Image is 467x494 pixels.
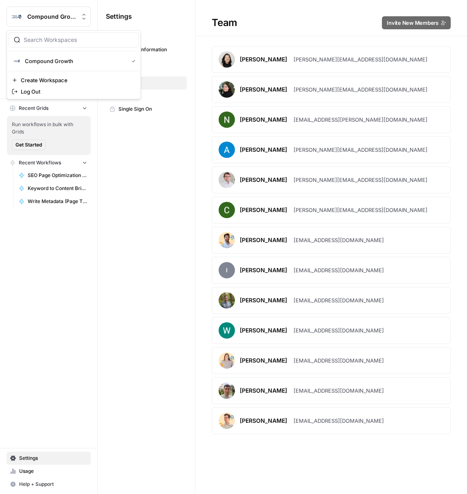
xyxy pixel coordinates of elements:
div: [EMAIL_ADDRESS][DOMAIN_NAME] [294,296,384,304]
img: avatar [219,111,235,128]
div: [PERSON_NAME] [240,236,287,244]
a: Single Sign On [106,103,187,116]
a: Team [106,77,187,90]
div: [PERSON_NAME] [240,176,287,184]
span: Recent Workflows [19,159,61,166]
img: avatar [219,202,235,218]
span: Settings [106,11,132,21]
span: Invite New Members [387,19,438,27]
a: Usage [7,465,91,478]
div: [PERSON_NAME][EMAIL_ADDRESS][DOMAIN_NAME] [294,206,428,214]
a: Tags [106,90,187,103]
div: [PERSON_NAME] [240,85,287,94]
img: avatar [219,322,235,339]
div: [PERSON_NAME][EMAIL_ADDRESS][DOMAIN_NAME] [294,146,428,154]
div: [EMAIL_ADDRESS][DOMAIN_NAME] [294,236,384,244]
button: Help + Support [7,478,91,491]
span: Get Started [15,141,42,149]
a: Settings [7,452,91,465]
div: [PERSON_NAME][EMAIL_ADDRESS][DOMAIN_NAME] [294,176,428,184]
button: Recent Grids [7,102,91,114]
div: [PERSON_NAME] [240,387,287,395]
img: Compound Growth Logo [12,56,22,66]
span: Compound Growth [25,57,125,65]
span: Recent Grids [19,105,48,112]
div: [PERSON_NAME] [240,55,287,63]
span: Single Sign On [118,105,183,113]
div: [EMAIL_ADDRESS][DOMAIN_NAME] [294,387,384,395]
span: Compound Growth [27,13,77,21]
img: avatar [219,81,235,98]
div: [PERSON_NAME] [240,266,287,274]
button: Recent Workflows [7,157,91,169]
div: [PERSON_NAME] [240,206,287,214]
img: avatar [219,172,235,188]
span: Settings [19,455,87,462]
div: [PERSON_NAME] [240,417,287,425]
img: avatar [219,232,235,248]
a: Create Workspace [9,74,139,86]
a: Keyword to Content Brief [FINAL] [15,182,91,195]
img: avatar [219,142,235,158]
img: avatar [219,383,235,399]
button: Workspace: Compound Growth [7,7,91,27]
span: Team [118,79,183,87]
span: Create Workspace [21,76,132,84]
div: [EMAIL_ADDRESS][PERSON_NAME][DOMAIN_NAME] [294,116,428,124]
span: Personal Information [118,46,183,53]
div: [PERSON_NAME] [240,326,287,334]
div: [PERSON_NAME][EMAIL_ADDRESS][DOMAIN_NAME] [294,85,428,94]
span: Usage [19,468,87,475]
div: [EMAIL_ADDRESS][DOMAIN_NAME] [294,326,384,334]
div: [EMAIL_ADDRESS][DOMAIN_NAME] [294,266,384,274]
img: avatar [219,51,235,68]
div: Workspace: Compound Growth [7,30,141,99]
span: Write Metadata (Page Title & Meta Description) [FINAL] [28,198,87,205]
span: Run workflows in bulk with Grids [12,121,86,136]
div: [PERSON_NAME] [240,146,287,154]
span: SEO Page Optimization [MV Version] [28,172,87,179]
input: Search Workspaces [24,36,134,44]
span: Help + Support [19,481,87,488]
button: Invite New Members [382,16,451,29]
div: [PERSON_NAME] [240,296,287,304]
img: avatar [219,352,235,369]
div: [PERSON_NAME] [240,356,287,365]
a: Log Out [9,86,139,97]
div: [EMAIL_ADDRESS][DOMAIN_NAME] [294,417,384,425]
span: Keyword to Content Brief [FINAL] [28,185,87,192]
span: I [219,262,235,278]
a: SEO Page Optimization [MV Version] [15,169,91,182]
button: Get Started [12,140,46,150]
img: avatar [219,413,235,429]
div: [PERSON_NAME][EMAIL_ADDRESS][DOMAIN_NAME] [294,55,428,63]
img: avatar [219,292,235,308]
div: [EMAIL_ADDRESS][DOMAIN_NAME] [294,356,384,365]
div: [PERSON_NAME] [240,116,287,124]
img: Compound Growth Logo [9,9,24,24]
span: Log Out [21,87,132,96]
a: Write Metadata (Page Title & Meta Description) [FINAL] [15,195,91,208]
span: Tags [118,92,183,100]
div: Team [195,16,467,29]
a: Personal Information [106,43,187,56]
